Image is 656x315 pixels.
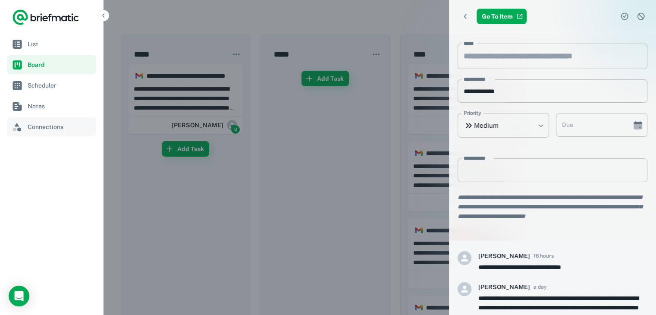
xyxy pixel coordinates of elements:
div: scrollable content [449,33,656,315]
span: Notes [28,101,93,111]
button: Complete task [618,10,631,23]
a: Scheduler [7,76,96,95]
h6: [PERSON_NAME] [478,282,530,292]
a: Logo [12,9,79,26]
a: Connections [7,117,96,136]
a: Go To Item [477,9,527,24]
span: List [28,39,93,49]
span: Scheduler [28,81,93,90]
a: Board [7,55,96,74]
span: a day [534,283,546,291]
button: Back [458,9,473,24]
label: Priority [464,109,481,117]
a: List [7,35,96,54]
button: Dismiss task [634,10,647,23]
button: Choose date [629,117,647,134]
div: Medium [458,113,549,138]
h6: [PERSON_NAME] [478,251,530,261]
span: Connections [28,122,93,132]
span: Board [28,60,93,69]
a: Notes [7,97,96,116]
span: 16 hours [534,252,554,260]
div: Load Chat [9,286,29,306]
